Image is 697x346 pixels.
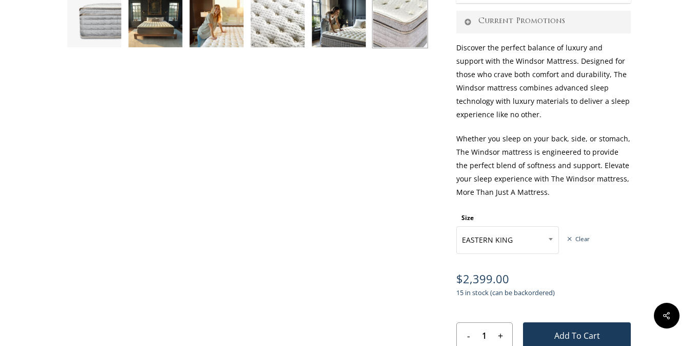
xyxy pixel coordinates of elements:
[567,235,590,243] a: Clear options
[456,271,463,286] span: $
[461,213,474,222] label: Size
[456,286,631,307] p: 15 in stock (can be backordered)
[456,226,559,254] span: EASTERN KING
[456,41,631,132] p: Discover the perfect balance of luxury and support with the Windsor Mattress. Designed for those ...
[456,271,509,286] bdi: 2,399.00
[457,229,558,251] span: EASTERN KING
[456,132,631,210] p: Whether you sleep on your back, side, or stomach, The Windsor mattress is engineered to provide t...
[456,11,631,33] a: Current Promotions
